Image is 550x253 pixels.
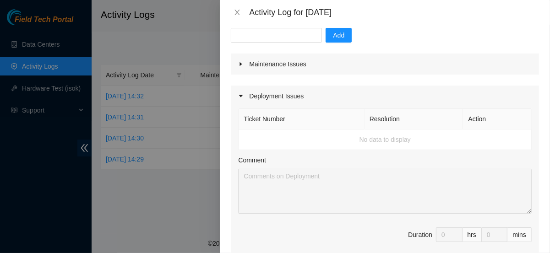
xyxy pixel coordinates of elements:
[463,227,482,242] div: hrs
[239,129,532,150] td: No data to display
[231,8,244,17] button: Close
[463,109,532,129] th: Action
[238,155,266,165] label: Comment
[239,109,364,129] th: Ticket Number
[408,230,432,240] div: Duration
[333,30,344,40] span: Add
[238,93,244,99] span: caret-right
[231,54,539,75] div: Maintenance Issues
[249,7,539,17] div: Activity Log for [DATE]
[365,109,463,129] th: Resolution
[507,227,532,242] div: mins
[326,28,352,43] button: Add
[238,61,244,67] span: caret-right
[238,169,532,214] textarea: Comment
[234,9,241,16] span: close
[231,86,539,107] div: Deployment Issues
